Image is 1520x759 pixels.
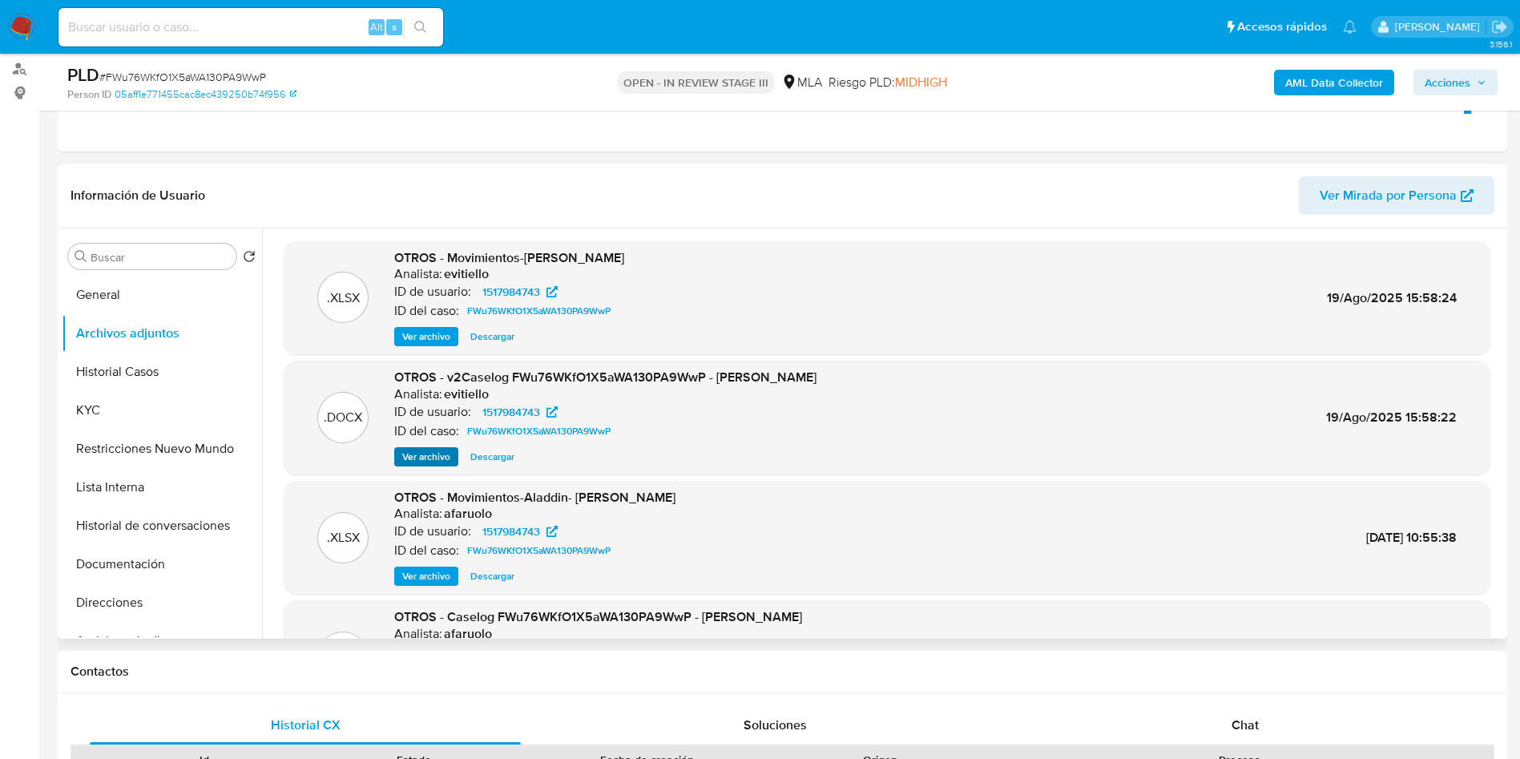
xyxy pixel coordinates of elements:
[467,541,611,560] span: FWu76WKfO1X5aWA130PA9WwP
[402,329,450,345] span: Ver archivo
[394,423,459,439] p: ID del caso:
[324,409,362,426] p: .DOCX
[394,626,442,642] p: Analista:
[781,74,822,91] div: MLA
[461,541,617,560] a: FWu76WKfO1X5aWA130PA9WwP
[62,545,262,583] button: Documentación
[461,301,617,321] a: FWu76WKfO1X5aWA130PA9WwP
[394,488,675,507] span: OTROS - Movimientos-Aladdin- [PERSON_NAME]
[71,188,205,204] h1: Información de Usuario
[115,87,296,102] a: 05aff1e771455cac8ec439250b74f956
[394,303,459,319] p: ID del caso:
[394,327,458,346] button: Ver archivo
[1343,20,1357,34] a: Notificaciones
[1491,18,1508,35] a: Salir
[327,529,360,547] p: .XLSX
[1237,18,1327,35] span: Accesos rápidos
[370,19,383,34] span: Alt
[99,69,266,85] span: # FWu76WKfO1X5aWA130PA9WwP
[243,250,256,268] button: Volver al orden por defecto
[462,327,522,346] button: Descargar
[67,62,99,87] b: PLD
[473,402,567,422] a: 1517984743
[394,506,442,522] p: Analista:
[829,74,947,91] span: Riesgo PLD:
[470,449,514,465] span: Descargar
[62,391,262,430] button: KYC
[58,17,443,38] input: Buscar usuario o caso...
[271,716,341,734] span: Historial CX
[1232,716,1259,734] span: Chat
[75,250,87,263] button: Buscar
[473,282,567,301] a: 1517984743
[482,282,540,301] span: 1517984743
[444,266,489,282] h6: evitiello
[394,266,442,282] p: Analista:
[444,386,489,402] h6: evitiello
[1285,70,1383,95] b: AML Data Collector
[1327,289,1457,307] span: 19/Ago/2025 15:58:24
[62,622,262,660] button: Anticipos de dinero
[1425,70,1470,95] span: Acciones
[394,404,471,420] p: ID de usuario:
[62,507,262,545] button: Historial de conversaciones
[394,368,816,386] span: OTROS - v2Caselog FWu76WKfO1X5aWA130PA9WwP - [PERSON_NAME]
[62,314,262,353] button: Archivos adjuntos
[392,19,397,34] span: s
[394,386,442,402] p: Analista:
[62,430,262,468] button: Restricciones Nuevo Mundo
[1413,70,1498,95] button: Acciones
[617,71,775,94] p: OPEN - IN REVIEW STAGE III
[467,301,611,321] span: FWu76WKfO1X5aWA130PA9WwP
[444,626,492,642] h6: afaruolo
[462,567,522,586] button: Descargar
[62,583,262,622] button: Direcciones
[1395,19,1486,34] p: agostina.faruolo@mercadolibre.com
[394,523,471,539] p: ID de usuario:
[1490,38,1512,50] span: 3.156.1
[394,248,624,267] span: OTROS - Movimientos-[PERSON_NAME]
[394,284,471,300] p: ID de usuario:
[394,608,802,626] span: OTROS - Caselog FWu76WKfO1X5aWA130PA9WwP - [PERSON_NAME]
[482,402,540,422] span: 1517984743
[744,716,807,734] span: Soluciones
[461,422,617,441] a: FWu76WKfO1X5aWA130PA9WwP
[394,567,458,586] button: Ver archivo
[462,447,522,466] button: Descargar
[444,506,492,522] h6: afaruolo
[473,522,567,541] a: 1517984743
[327,289,360,307] p: .XLSX
[67,87,111,102] b: Person ID
[895,73,947,91] span: MIDHIGH
[482,522,540,541] span: 1517984743
[470,329,514,345] span: Descargar
[470,568,514,584] span: Descargar
[467,422,611,441] span: FWu76WKfO1X5aWA130PA9WwP
[402,449,450,465] span: Ver archivo
[1274,70,1394,95] button: AML Data Collector
[1326,408,1457,426] span: 19/Ago/2025 15:58:22
[1299,176,1494,215] button: Ver Mirada por Persona
[394,447,458,466] button: Ver archivo
[402,568,450,584] span: Ver archivo
[91,250,230,264] input: Buscar
[62,276,262,314] button: General
[62,468,262,507] button: Lista Interna
[394,543,459,559] p: ID del caso:
[404,16,437,38] button: search-icon
[1320,176,1457,215] span: Ver Mirada por Persona
[1366,528,1457,547] span: [DATE] 10:55:38
[62,353,262,391] button: Historial Casos
[71,664,1494,680] h1: Contactos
